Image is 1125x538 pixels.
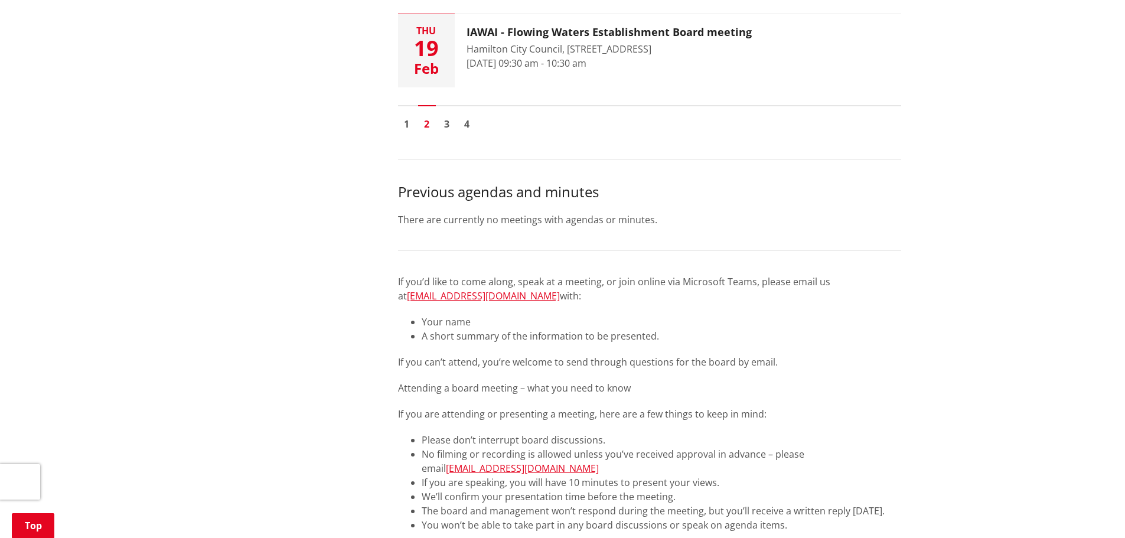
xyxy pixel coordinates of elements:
[422,475,901,490] li: If you are speaking, you will have 10 minutes to present your views.
[398,381,901,395] p: Attending a board meeting – what you need to know
[438,115,456,133] a: Go to page 3
[398,14,901,87] button: Thu 19 Feb IAWAI - Flowing Waters Establishment Board meeting Hamilton City Council, [STREET_ADDR...
[398,275,901,303] p: If you’d like to come along, speak at a meeting, or join online via Microsoft Teams, please email...
[422,315,901,329] li: Your name
[398,26,455,35] div: Thu
[398,213,901,227] p: There are currently no meetings with agendas or minutes.
[422,504,901,518] li: The board and management won’t respond during the meeting, but you’ll receive a written reply [DA...
[467,42,752,56] div: Hamilton City Council, [STREET_ADDRESS]
[467,57,586,70] time: [DATE] 09:30 am - 10:30 am
[398,115,416,133] a: Go to page 1
[422,490,901,504] li: We’ll confirm your presentation time before the meeting.
[398,184,901,201] h3: Previous agendas and minutes
[422,447,901,475] li: No filming or recording is allowed unless you’ve received approval in advance – please email
[467,26,752,39] h3: IAWAI - Flowing Waters Establishment Board meeting
[12,513,54,538] a: Top
[398,61,455,76] div: Feb
[407,289,560,302] a: [EMAIL_ADDRESS][DOMAIN_NAME]
[398,355,901,369] p: If you can’t attend, you’re welcome to send through questions for the board by email.
[446,462,599,475] a: [EMAIL_ADDRESS][DOMAIN_NAME]
[398,105,901,136] nav: Pagination
[458,115,476,133] a: Go to page 4
[418,115,436,133] a: Page 2
[422,518,901,532] li: You won’t be able to take part in any board discussions or speak on agenda items.
[398,407,901,421] p: If you are attending or presenting a meeting, here are a few things to keep in mind:
[422,329,901,343] li: A short summary of the information to be presented.
[422,433,901,447] li: Please don’t interrupt board discussions.
[1071,488,1113,531] iframe: Messenger Launcher
[398,38,455,59] div: 19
